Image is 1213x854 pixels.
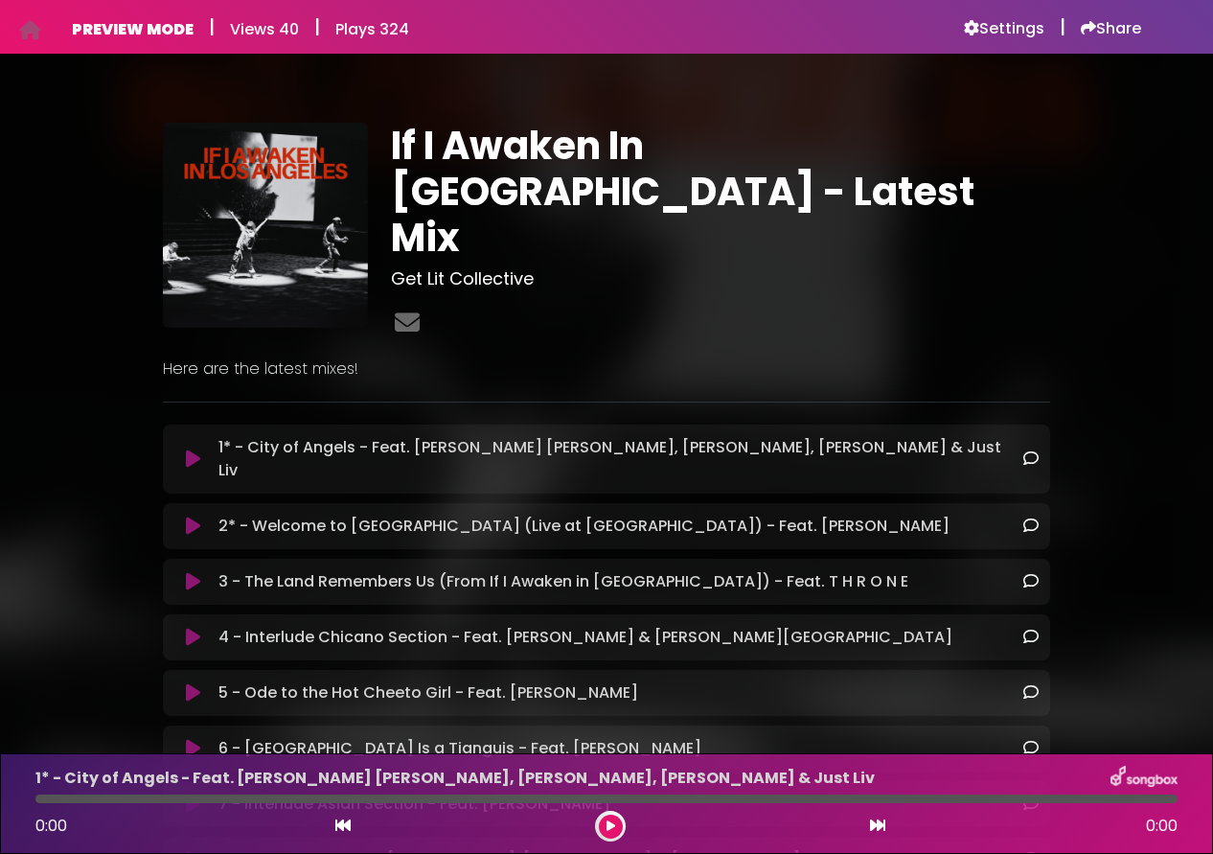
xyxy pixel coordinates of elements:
[391,123,1051,261] h1: If I Awaken In [GEOGRAPHIC_DATA] - Latest Mix
[1146,815,1178,838] span: 0:00
[218,626,952,649] p: 4 - Interlude Chicano Section - Feat. [PERSON_NAME] & [PERSON_NAME][GEOGRAPHIC_DATA]
[209,15,215,38] h5: |
[1060,15,1065,38] h5: |
[218,515,950,538] p: 2* - Welcome to [GEOGRAPHIC_DATA] (Live at [GEOGRAPHIC_DATA]) - Feat. [PERSON_NAME]
[391,268,1051,289] h3: Get Lit Collective
[1081,19,1141,38] a: Share
[163,358,1050,381] p: Here are the latest mixes!
[218,436,1023,482] p: 1* - City of Angels - Feat. [PERSON_NAME] [PERSON_NAME], [PERSON_NAME], [PERSON_NAME] & Just Liv
[163,123,368,328] img: jpqCGvsiRDGDrW28OCCq
[1110,766,1178,791] img: songbox-logo-white.png
[218,737,701,760] p: 6 - [GEOGRAPHIC_DATA] Is a Tianguis - Feat. [PERSON_NAME]
[335,20,409,38] h6: Plays 324
[35,767,875,790] p: 1* - City of Angels - Feat. [PERSON_NAME] [PERSON_NAME], [PERSON_NAME], [PERSON_NAME] & Just Liv
[218,681,638,704] p: 5 - Ode to the Hot Cheeto Girl - Feat. [PERSON_NAME]
[230,20,299,38] h6: Views 40
[35,815,67,837] span: 0:00
[218,570,908,593] p: 3 - The Land Remembers Us (From If I Awaken in [GEOGRAPHIC_DATA]) - Feat. T H R O N E
[72,20,194,38] h6: PREVIEW MODE
[964,19,1044,38] a: Settings
[314,15,320,38] h5: |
